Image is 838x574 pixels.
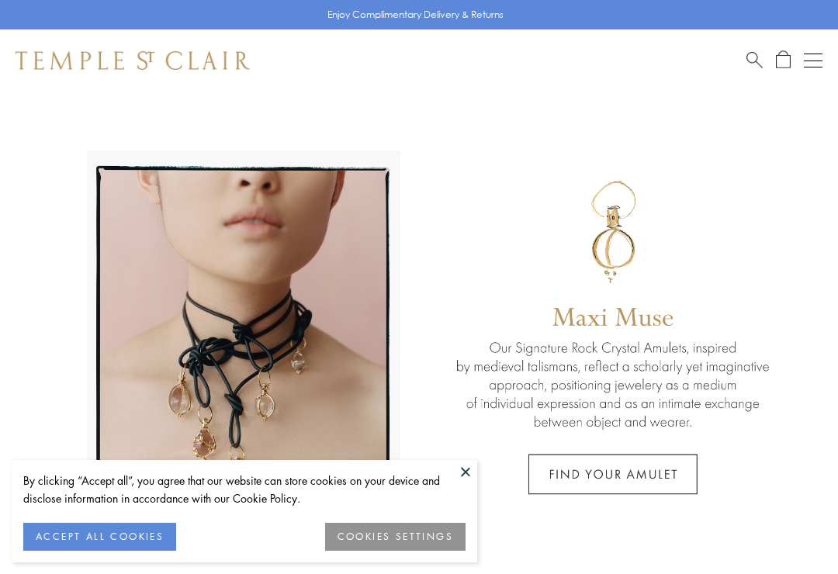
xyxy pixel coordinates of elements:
button: ACCEPT ALL COOKIES [23,523,176,551]
a: Open Shopping Bag [776,50,791,70]
a: Search [746,50,763,70]
iframe: Gorgias live chat messenger [760,501,822,558]
p: Enjoy Complimentary Delivery & Returns [327,7,504,22]
button: Open navigation [804,51,822,70]
div: By clicking “Accept all”, you agree that our website can store cookies on your device and disclos... [23,472,466,507]
img: Temple St. Clair [16,51,250,70]
button: COOKIES SETTINGS [325,523,466,551]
